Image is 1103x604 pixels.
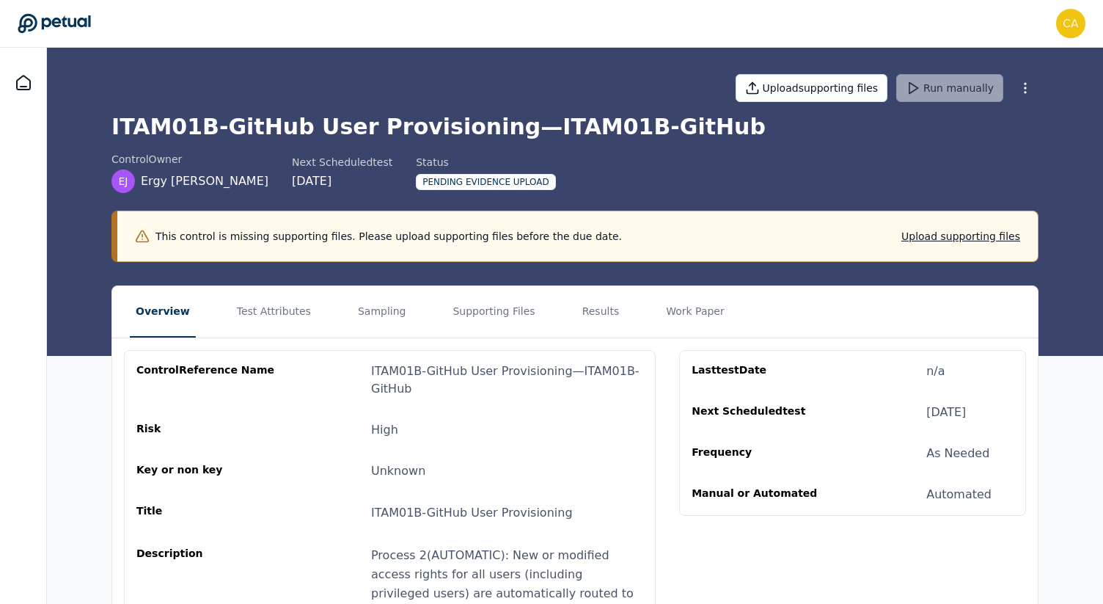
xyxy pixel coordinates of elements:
div: [DATE] [292,172,392,190]
div: control Owner [111,152,268,167]
h1: ITAM01B-GitHub User Provisioning — ITAM01B-GitHub [111,114,1038,140]
div: Unknown [371,462,425,480]
div: ITAM01B-GitHub User Provisioning — ITAM01B-GitHub [371,363,643,398]
button: Uploadsupporting files [736,74,888,102]
div: Manual or Automated [692,486,832,503]
span: Ergy [PERSON_NAME] [141,172,268,190]
button: Test Attributes [231,286,317,338]
div: n/a [926,363,945,380]
button: Results [576,286,626,338]
div: As Needed [926,445,989,462]
div: [DATE] [926,404,966,421]
div: Frequency [692,445,832,462]
button: Run manually [896,74,1003,102]
div: Last test Date [692,363,832,380]
button: Upload supporting files [901,229,1020,244]
div: Key or non key [136,462,277,480]
div: Status [416,155,556,170]
button: More Options [1012,75,1038,101]
a: Dashboard [6,65,41,101]
div: Next Scheduled test [692,404,832,421]
button: Work Paper [660,286,730,338]
a: Go to Dashboard [18,13,91,34]
div: Risk [136,421,277,439]
div: Pending Evidence Upload [416,174,556,190]
p: This control is missing supporting files. Please upload supporting files before the due date. [155,229,622,244]
div: Next Scheduled test [292,155,392,170]
button: Sampling [352,286,412,338]
button: Overview [130,286,196,338]
div: Automated [926,486,992,503]
div: Title [136,503,277,523]
nav: Tabs [112,286,1038,338]
span: EJ [119,174,128,189]
div: High [371,421,398,439]
button: Supporting Files [447,286,540,338]
div: control Reference Name [136,363,277,398]
img: carmen.lam@klaviyo.com [1056,9,1085,38]
span: ITAM01B-GitHub User Provisioning [371,506,573,520]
